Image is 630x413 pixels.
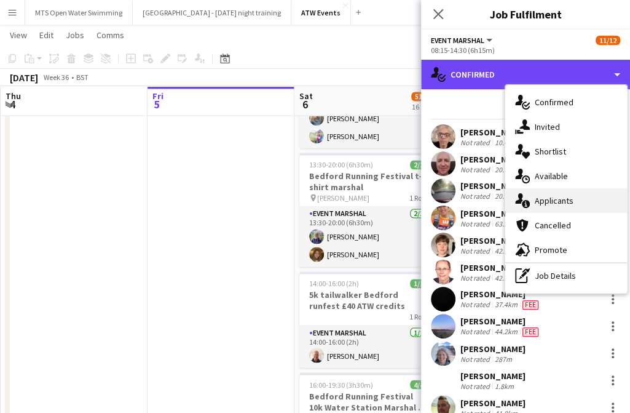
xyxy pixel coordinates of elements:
[299,271,437,367] app-job-card: 14:00-16:00 (2h)1/15k tailwalker Bedford runfest £40 ATW credits1 RoleEvent Marshal1/114:00-16:00...
[535,97,573,108] span: Confirmed
[133,1,291,25] button: [GEOGRAPHIC_DATA] - [DATE] night training
[410,279,427,288] span: 1/1
[299,90,313,102] span: Sat
[309,380,373,389] span: 16:00-19:30 (3h30m)
[411,92,436,101] span: 51/53
[460,343,526,355] div: [PERSON_NAME]
[299,153,437,267] app-job-card: 13:30-20:00 (6h30m)2/2Bedford Running Festival t-shirt marshal [PERSON_NAME]1 RoleEvent Marshal2/...
[96,30,124,41] span: Comms
[4,97,21,111] span: 4
[460,154,526,165] div: [PERSON_NAME]
[520,300,541,310] div: Crew has different fees then in role
[5,27,32,43] a: View
[460,371,526,382] div: [PERSON_NAME]
[460,180,541,191] div: [PERSON_NAME]
[460,219,492,228] div: Not rated
[460,165,492,174] div: Not rated
[460,398,526,409] div: [PERSON_NAME]
[460,316,541,327] div: [PERSON_NAME]
[421,60,630,89] div: Confirmed
[520,327,541,337] div: Crew has different fees then in role
[505,263,627,288] div: Job Details
[309,160,373,169] span: 13:30-20:00 (6h30m)
[299,289,437,311] h3: 5k tailwalker Bedford runfest £40 ATW credits
[460,138,492,147] div: Not rated
[460,289,541,300] div: [PERSON_NAME]
[460,273,492,283] div: Not rated
[522,300,538,310] span: Fee
[410,160,427,169] span: 2/2
[39,30,53,41] span: Edit
[431,36,484,45] span: Event Marshal
[299,170,437,193] h3: Bedford Running Festival t-shirt marshal
[25,1,133,25] button: MTS Open Water Swimming
[535,170,568,182] span: Available
[76,73,89,82] div: BST
[460,191,492,201] div: Not rated
[535,121,560,132] span: Invited
[421,6,630,22] h3: Job Fulfilment
[92,27,129,43] a: Comms
[535,146,566,157] span: Shortlist
[460,355,492,364] div: Not rated
[309,279,359,288] span: 14:00-16:00 (2h)
[297,97,313,111] span: 6
[151,97,163,111] span: 5
[6,90,21,102] span: Thu
[535,220,571,231] span: Cancelled
[492,138,520,147] div: 10.4km
[412,102,435,111] div: 16 Jobs
[460,382,492,391] div: Not rated
[152,90,163,102] span: Fri
[492,355,514,364] div: 287m
[492,382,516,391] div: 1.8km
[299,326,437,367] app-card-role: Event Marshal1/114:00-16:00 (2h)[PERSON_NAME]
[409,312,427,321] span: 1 Role
[492,219,520,228] div: 63.2km
[492,191,520,201] div: 20.7km
[492,300,520,310] div: 37.4km
[460,235,526,246] div: [PERSON_NAME]
[460,246,492,255] div: Not rated
[492,165,520,174] div: 20.7km
[66,30,84,41] span: Jobs
[10,30,27,41] span: View
[34,27,58,43] a: Edit
[409,193,427,202] span: 1 Role
[535,244,567,255] span: Promote
[596,36,620,45] span: 11/12
[410,380,427,389] span: 4/4
[492,246,520,255] div: 42.1km
[460,127,526,138] div: [PERSON_NAME]
[460,327,492,337] div: Not rated
[492,327,520,337] div: 44.2km
[299,390,437,412] h3: Bedford Running Festival 10k Water Station Marshal - £20 ATW credits per hour
[431,46,620,55] div: 08:15-14:30 (6h15m)
[460,262,526,273] div: [PERSON_NAME]
[41,73,71,82] span: Week 36
[492,273,520,283] div: 42.1km
[299,207,437,267] app-card-role: Event Marshal2/213:30-20:00 (6h30m)[PERSON_NAME][PERSON_NAME]
[460,300,492,310] div: Not rated
[460,208,526,219] div: [PERSON_NAME]
[431,36,494,45] button: Event Marshal
[10,71,38,84] div: [DATE]
[522,327,538,337] span: Fee
[535,195,573,206] span: Applicants
[317,193,369,202] span: [PERSON_NAME]
[61,27,89,43] a: Jobs
[291,1,351,25] button: ATW Events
